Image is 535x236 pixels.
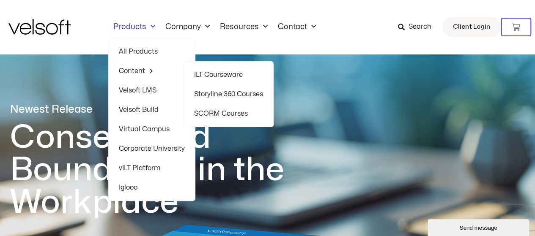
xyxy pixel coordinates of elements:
iframe: chat widget [428,217,531,236]
a: ProductsMenu Toggle [108,22,160,32]
a: ContentMenu Toggle [119,61,185,81]
p: Newest Release [10,102,319,117]
ul: ProductsMenu Toggle [108,38,195,201]
span: Client Login [453,22,490,33]
a: Storyline 360 Courses [194,84,263,104]
a: CompanyMenu Toggle [160,22,215,32]
img: Velsoft Training Materials [8,19,71,35]
a: Search [398,20,437,34]
nav: Menu [108,22,321,32]
a: Corporate University [119,139,185,158]
h1: Consent and Boundaries in the Workplace [10,121,319,219]
a: SCORM Courses [194,104,263,123]
a: Virtual Campus [119,119,185,139]
span: Search [409,22,431,33]
a: Velsoft Build [119,100,185,119]
a: ResourcesMenu Toggle [215,22,273,32]
a: Velsoft LMS [119,81,185,100]
a: All Products [119,42,185,61]
a: ILT Courseware [194,65,263,84]
a: vILT Platform [119,158,185,178]
ul: ContentMenu Toggle [184,61,274,127]
a: Iglooo [119,178,185,197]
a: ContactMenu Toggle [273,22,321,32]
a: Client Login [442,17,501,37]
